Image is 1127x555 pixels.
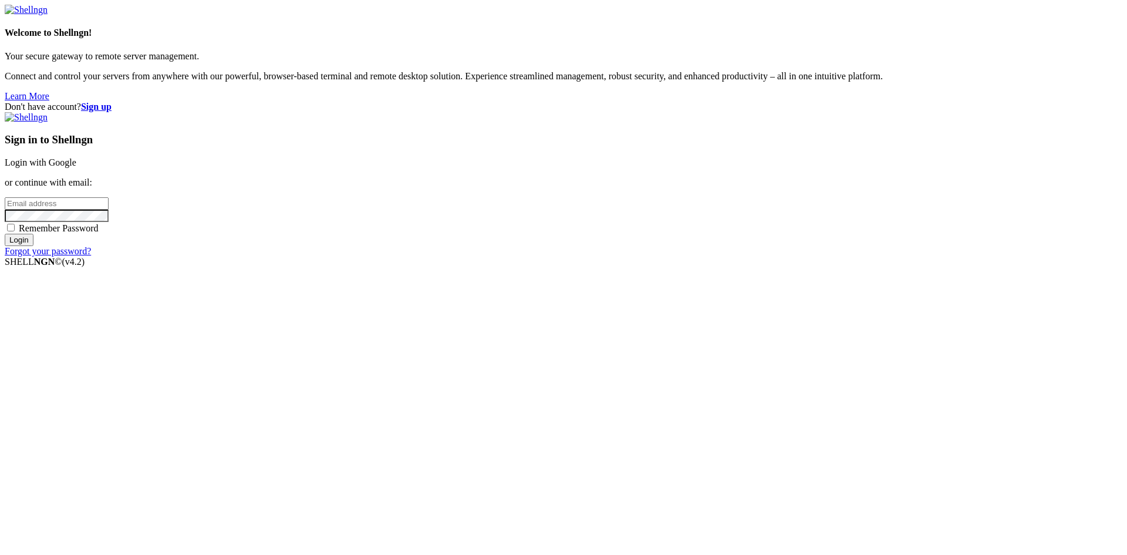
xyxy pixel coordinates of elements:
p: Connect and control your servers from anywhere with our powerful, browser-based terminal and remo... [5,71,1122,82]
div: Don't have account? [5,102,1122,112]
p: Your secure gateway to remote server management. [5,51,1122,62]
a: Learn More [5,91,49,101]
input: Login [5,234,33,246]
p: or continue with email: [5,177,1122,188]
span: 4.2.0 [62,257,85,267]
span: SHELL © [5,257,85,267]
a: Login with Google [5,157,76,167]
span: Remember Password [19,223,99,233]
b: NGN [34,257,55,267]
input: Remember Password [7,224,15,231]
a: Forgot your password? [5,246,91,256]
img: Shellngn [5,5,48,15]
input: Email address [5,197,109,210]
h4: Welcome to Shellngn! [5,28,1122,38]
h3: Sign in to Shellngn [5,133,1122,146]
a: Sign up [81,102,112,112]
img: Shellngn [5,112,48,123]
